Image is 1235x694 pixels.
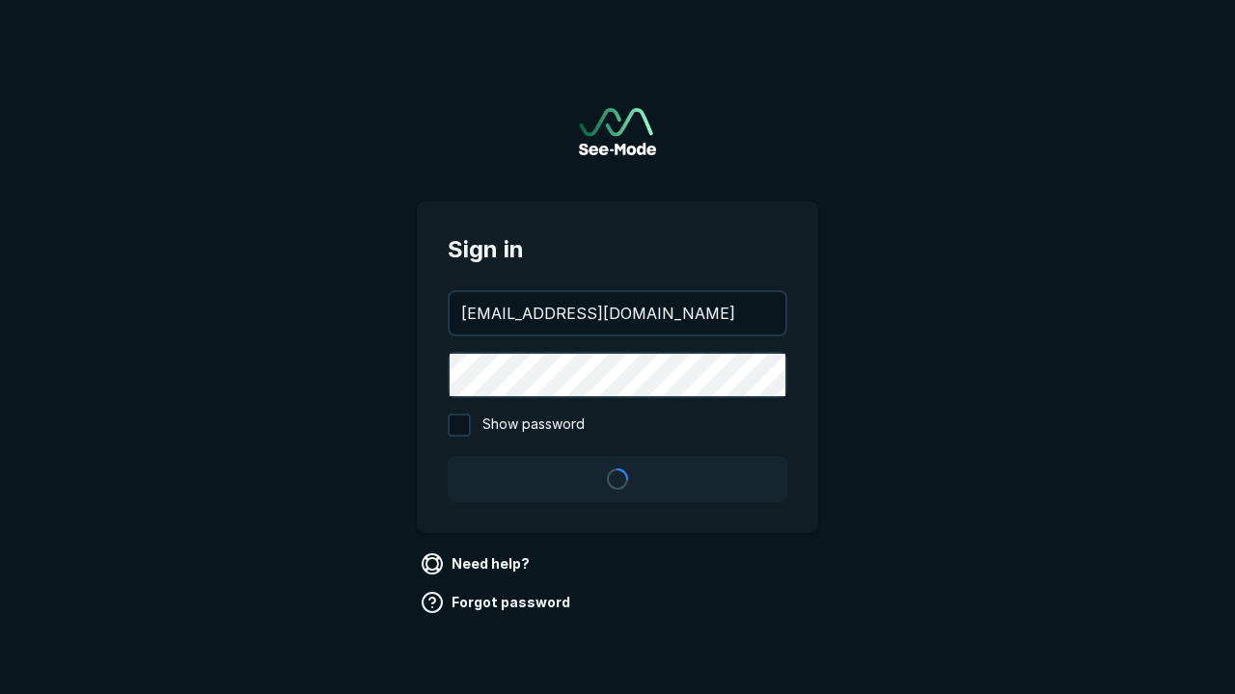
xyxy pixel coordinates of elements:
a: Forgot password [417,587,578,618]
input: your@email.com [450,292,785,334]
span: Show password [482,414,585,437]
a: Go to sign in [579,108,656,155]
a: Need help? [417,548,537,579]
img: See-Mode Logo [579,108,656,155]
span: Sign in [448,232,787,267]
